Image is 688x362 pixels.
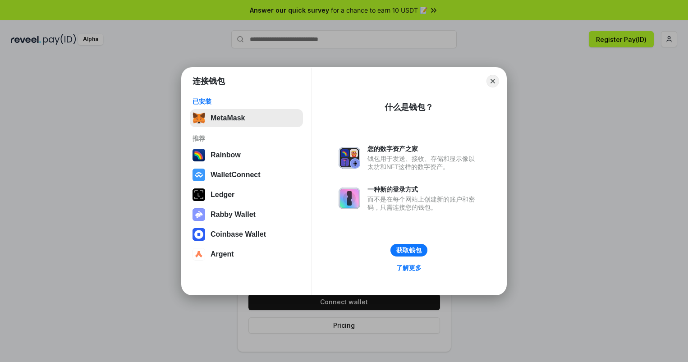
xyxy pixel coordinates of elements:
div: Ledger [211,191,234,199]
button: Argent [190,245,303,263]
img: svg+xml,%3Csvg%20xmlns%3D%22http%3A%2F%2Fwww.w3.org%2F2000%2Fsvg%22%20fill%3D%22none%22%20viewBox... [193,208,205,221]
div: Rainbow [211,151,241,159]
div: 而不是在每个网站上创建新的账户和密码，只需连接您的钱包。 [367,195,479,211]
div: Rabby Wallet [211,211,256,219]
div: 钱包用于发送、接收、存储和显示像以太坊和NFT这样的数字资产。 [367,155,479,171]
img: svg+xml,%3Csvg%20fill%3D%22none%22%20height%3D%2233%22%20viewBox%3D%220%200%2035%2033%22%20width%... [193,112,205,124]
button: Close [486,75,499,87]
img: svg+xml,%3Csvg%20width%3D%2228%22%20height%3D%2228%22%20viewBox%3D%220%200%2028%2028%22%20fill%3D... [193,248,205,261]
button: WalletConnect [190,166,303,184]
img: svg+xml,%3Csvg%20xmlns%3D%22http%3A%2F%2Fwww.w3.org%2F2000%2Fsvg%22%20fill%3D%22none%22%20viewBox... [339,147,360,169]
div: 获取钱包 [396,246,422,254]
img: svg+xml,%3Csvg%20width%3D%22120%22%20height%3D%22120%22%20viewBox%3D%220%200%20120%20120%22%20fil... [193,149,205,161]
button: Rainbow [190,146,303,164]
a: 了解更多 [391,262,427,274]
img: svg+xml,%3Csvg%20width%3D%2228%22%20height%3D%2228%22%20viewBox%3D%220%200%2028%2028%22%20fill%3D... [193,169,205,181]
div: WalletConnect [211,171,261,179]
div: 什么是钱包？ [385,102,433,113]
button: Coinbase Wallet [190,225,303,243]
img: svg+xml,%3Csvg%20xmlns%3D%22http%3A%2F%2Fwww.w3.org%2F2000%2Fsvg%22%20fill%3D%22none%22%20viewBox... [339,188,360,209]
h1: 连接钱包 [193,76,225,87]
div: 了解更多 [396,264,422,272]
div: 您的数字资产之家 [367,145,479,153]
button: Rabby Wallet [190,206,303,224]
div: 推荐 [193,134,300,142]
img: svg+xml,%3Csvg%20xmlns%3D%22http%3A%2F%2Fwww.w3.org%2F2000%2Fsvg%22%20width%3D%2228%22%20height%3... [193,188,205,201]
button: MetaMask [190,109,303,127]
img: svg+xml,%3Csvg%20width%3D%2228%22%20height%3D%2228%22%20viewBox%3D%220%200%2028%2028%22%20fill%3D... [193,228,205,241]
div: MetaMask [211,114,245,122]
div: Argent [211,250,234,258]
button: 获取钱包 [390,244,427,257]
div: Coinbase Wallet [211,230,266,238]
button: Ledger [190,186,303,204]
div: 一种新的登录方式 [367,185,479,193]
div: 已安装 [193,97,300,105]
